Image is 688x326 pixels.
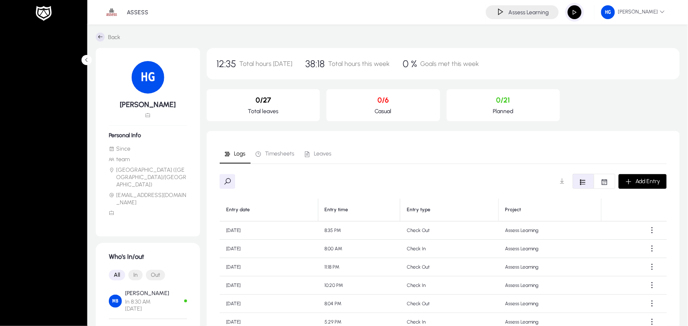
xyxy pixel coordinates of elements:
[333,96,433,105] p: 0/6
[239,60,292,68] span: Total hours [DATE]
[128,270,143,280] button: In
[573,174,615,189] mat-button-toggle-group: Font Style
[318,199,401,221] th: Entry time
[499,258,602,276] td: Assess Learning
[220,221,318,240] td: [DATE]
[109,192,187,206] li: [EMAIL_ADDRESS][DOMAIN_NAME]
[109,253,187,260] h1: Who's In/out
[400,240,499,258] td: Check In
[499,276,602,295] td: Assess Learning
[453,96,553,105] p: 0/21
[109,100,187,109] h5: [PERSON_NAME]
[400,295,499,313] td: Check Out
[318,258,401,276] td: 11:18 PM
[109,270,125,280] button: All
[619,174,667,189] button: Add Entry
[407,207,430,213] div: Entry type
[220,276,318,295] td: [DATE]
[127,9,148,16] p: ASSESS
[595,5,672,20] button: [PERSON_NAME]
[251,144,300,164] a: Timesheets
[220,258,318,276] td: [DATE]
[328,60,390,68] span: Total hours this week
[146,270,165,280] button: Out
[109,132,187,139] h6: Personal Info
[499,295,602,313] td: Assess Learning
[132,61,164,94] img: 143.png
[109,156,187,163] li: team
[407,207,492,213] div: Entry type
[109,145,187,153] li: Since
[220,295,318,313] td: [DATE]
[216,58,236,70] span: 12:35
[109,295,122,308] img: Mahmoud Bashandy
[453,108,553,115] p: Planned
[213,108,313,115] p: Total leaves
[420,60,479,68] span: Goals met this week
[226,207,311,213] div: Entry date
[33,5,54,22] img: white-logo.png
[400,221,499,240] td: Check Out
[318,240,401,258] td: 8:00 AM
[318,276,401,295] td: 10:20 PM
[234,151,245,157] span: Logs
[220,240,318,258] td: [DATE]
[499,221,602,240] td: Assess Learning
[505,207,521,213] div: Project
[265,151,294,157] span: Timesheets
[213,96,313,105] p: 0/27
[300,144,337,164] a: Leaves
[104,4,119,20] img: 1.png
[601,5,665,19] span: [PERSON_NAME]
[400,276,499,295] td: Check In
[109,267,187,283] mat-button-toggle-group: Font Style
[601,5,615,19] img: 143.png
[305,58,325,70] span: 38:18
[636,178,660,185] span: Add Entry
[96,33,120,42] a: Back
[333,108,433,115] p: Casual
[220,144,251,164] a: Logs
[125,298,169,312] span: In 8:30 AM [DATE]
[109,166,187,188] li: [GEOGRAPHIC_DATA] ([GEOGRAPHIC_DATA]/[GEOGRAPHIC_DATA])
[318,295,401,313] td: 8:04 PM
[499,240,602,258] td: Assess Learning
[400,258,499,276] td: Check Out
[314,151,331,157] span: Leaves
[226,207,250,213] div: Entry date
[505,207,595,213] div: Project
[509,9,549,16] h4: Assess Learning
[125,290,169,297] p: [PERSON_NAME]
[403,58,417,70] span: 0 %
[318,221,401,240] td: 8:35 PM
